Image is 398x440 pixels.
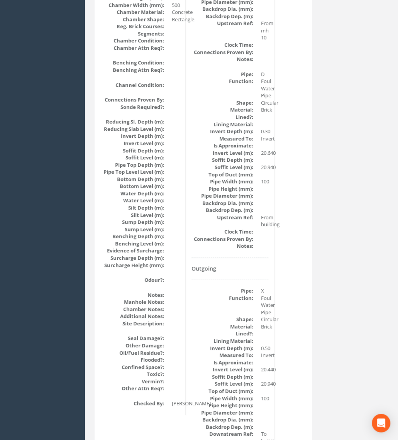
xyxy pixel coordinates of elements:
dt: Benching Attn Req?: [102,66,164,74]
dt: Benching Level (m): [102,240,164,247]
dd: 20.940 [261,380,269,388]
dt: Invert Depth (m): [102,132,164,140]
dt: Measured To: [191,135,253,142]
dt: Invert Level (m): [191,366,253,373]
dd: [PERSON_NAME] [172,400,180,407]
dt: Manhole Notes: [102,298,164,306]
dt: Notes: [191,56,253,63]
dd: D [261,71,269,78]
dt: Silt Depth (m): [102,204,164,212]
dt: Evidence of Surcharge: [102,247,164,254]
dt: Segments: [102,30,164,37]
dt: Bottom Level (m): [102,183,164,190]
dt: Chamber Width (mm): [102,2,164,9]
dt: Shape: [191,99,253,107]
dt: Pipe Height (mm): [191,185,253,193]
dt: Upstream Ref: [191,20,253,27]
dt: Silt Level (m): [102,212,164,219]
dd: Brick [261,323,269,330]
dt: Chamber Attn Req?: [102,44,164,52]
dt: Pipe: [191,71,253,78]
dt: Top of Duct (mm): [191,388,253,395]
dd: 20.640 [261,149,269,157]
dt: Invert Level (m): [102,140,164,147]
dt: Benching Condition: [102,59,164,66]
dt: Pipe Height (mm): [191,402,253,409]
dt: Lining Material: [191,121,253,128]
dt: Chamber Notes: [102,306,164,313]
dd: 0.30 [261,128,269,135]
dd: From building [261,214,269,228]
dt: Soffit Level (m): [102,154,164,161]
dt: Is Approximate: [191,142,253,149]
dt: Surcharge Depth (m): [102,254,164,262]
dt: Soffit Level (m): [191,380,253,388]
dt: Pipe: [191,287,253,294]
dt: Seal Damage?: [102,335,164,342]
dt: Function: [191,78,253,85]
dt: Bottom Depth (m): [102,176,164,183]
dt: Toxic?: [102,371,164,378]
dt: Other Attn Req?: [102,385,164,392]
div: Open Intercom Messenger [372,414,390,432]
dt: Site Description: [102,320,164,327]
dt: Pipe Width (mm): [191,178,253,185]
dt: Invert Depth (m): [191,345,253,352]
dt: Top of Duct (mm): [191,171,253,178]
dt: Sump Depth (m): [102,218,164,226]
dt: Pipe Width (mm): [191,395,253,402]
dt: Pipe Diameter (mm): [191,409,253,416]
h4: Outgoing [191,266,269,271]
dt: Invert Level (m): [191,149,253,157]
dd: Circular [261,99,269,107]
dt: Checked By: [102,400,164,407]
dd: 20.440 [261,366,269,373]
dt: Soffit Depth (m): [102,147,164,154]
dt: Notes: [191,242,253,250]
dd: Foul Water Pipe [261,294,269,316]
dt: Pipe Top Level Level (m): [102,168,164,176]
dt: Confined Space?: [102,364,164,371]
dt: Notes: [102,291,164,299]
dt: Water Depth (m): [102,190,164,197]
dt: Measured To: [191,352,253,359]
dt: Upstream Ref: [191,214,253,221]
dt: Reducing Sl. Depth (m): [102,118,164,125]
dt: Shape: [191,316,253,323]
dt: Other Damage: [102,342,164,349]
dt: Function: [191,294,253,302]
dd: Rectangle [172,16,180,23]
dt: Pipe Top Depth (m): [102,161,164,169]
dd: X [261,287,269,294]
dt: Connections Proven By: [191,49,253,56]
dt: Soffit Depth (m): [191,156,253,164]
dd: 100 [261,395,269,402]
dt: Odour?: [102,276,164,284]
dt: Pipe Diameter (mm): [191,192,253,200]
dt: Is Approximate: [191,359,253,366]
dt: Sump Level (m): [102,226,164,233]
dt: Soffit Level (m): [191,164,253,171]
dd: 500 [172,2,180,9]
dt: Backdrop Dep. (m): [191,423,253,431]
dt: Surcharge Height (mm): [102,262,164,269]
dd: Brick [261,106,269,113]
dt: Chamber Material: [102,8,164,16]
dd: From mh 10 [261,20,269,41]
dt: Material: [191,323,253,330]
dt: Lining Material: [191,337,253,345]
dd: Invert [261,352,269,359]
dt: Backdrop Dep. (m): [191,206,253,214]
dt: Vermin?: [102,378,164,385]
dd: 20.940 [261,164,269,171]
dt: Lined?: [191,330,253,337]
dd: Circular [261,316,269,323]
dt: Backdrop Dep. (m): [191,13,253,20]
dt: Invert Depth (m): [191,128,253,135]
dt: Lined?: [191,113,253,121]
dt: Chamber Condition: [102,37,164,44]
dt: Material: [191,106,253,113]
dt: Channel Condition: [102,81,164,89]
dt: Soffit Depth (m): [191,373,253,381]
dt: Downstream Ref: [191,430,253,438]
